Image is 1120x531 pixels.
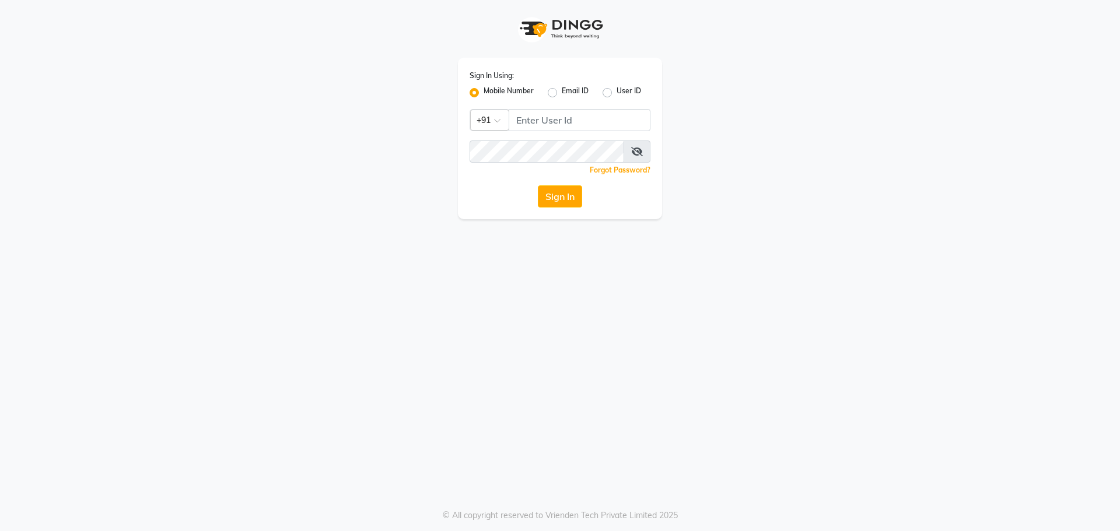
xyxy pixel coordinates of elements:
input: Username [509,109,650,131]
a: Forgot Password? [590,166,650,174]
label: Sign In Using: [470,71,514,81]
label: Email ID [562,86,589,100]
button: Sign In [538,185,582,208]
label: User ID [617,86,641,100]
label: Mobile Number [484,86,534,100]
input: Username [470,140,624,163]
img: logo1.svg [513,12,607,46]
